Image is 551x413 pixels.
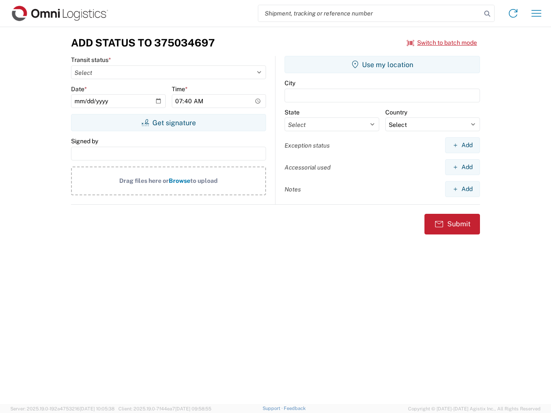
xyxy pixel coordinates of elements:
label: Notes [285,185,301,193]
label: Time [172,85,188,93]
label: Transit status [71,56,111,64]
label: Accessorial used [285,163,331,171]
span: to upload [190,177,218,184]
button: Switch to batch mode [407,36,477,50]
label: City [285,79,295,87]
span: [DATE] 10:05:38 [80,406,115,411]
button: Add [445,159,480,175]
button: Get signature [71,114,266,131]
button: Add [445,137,480,153]
span: [DATE] 09:58:55 [175,406,211,411]
h3: Add Status to 375034697 [71,37,215,49]
span: Server: 2025.19.0-192a4753216 [10,406,115,411]
label: Country [385,108,407,116]
label: Exception status [285,142,330,149]
a: Support [263,406,284,411]
label: Date [71,85,87,93]
button: Use my location [285,56,480,73]
input: Shipment, tracking or reference number [258,5,481,22]
button: Add [445,181,480,197]
span: Copyright © [DATE]-[DATE] Agistix Inc., All Rights Reserved [408,405,541,413]
span: Client: 2025.19.0-7f44ea7 [118,406,211,411]
label: State [285,108,300,116]
span: Drag files here or [119,177,169,184]
a: Feedback [284,406,306,411]
button: Submit [424,214,480,234]
span: Browse [169,177,190,184]
label: Signed by [71,137,98,145]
